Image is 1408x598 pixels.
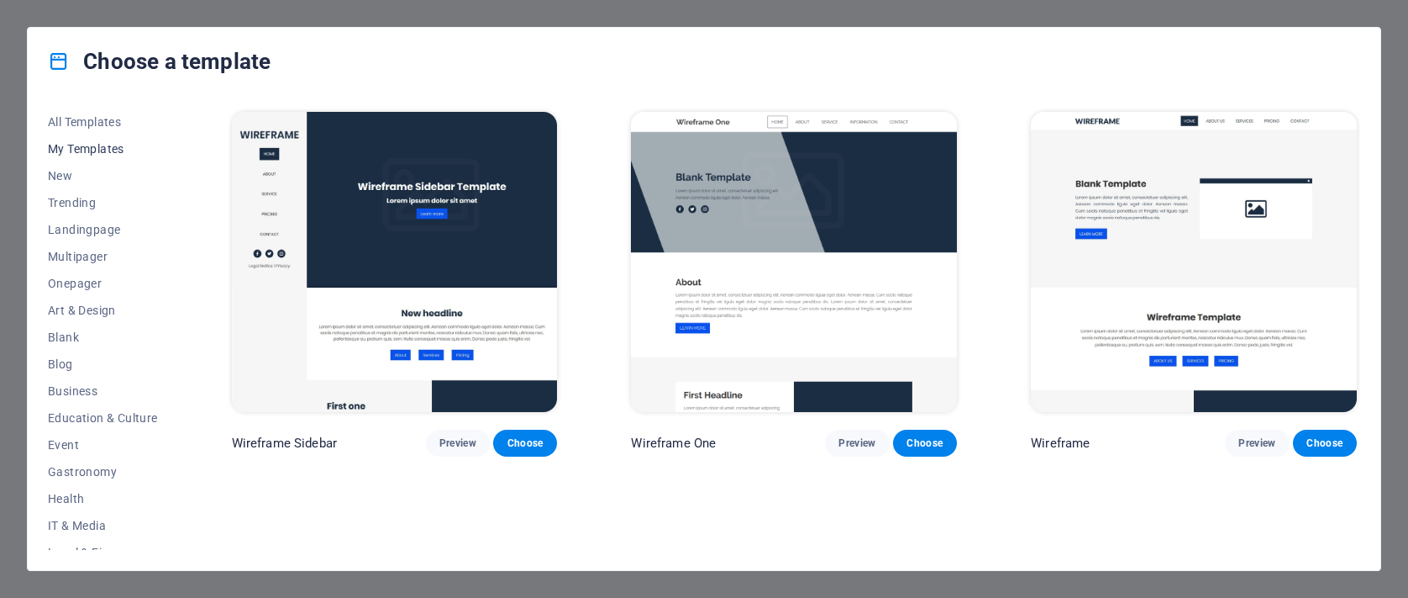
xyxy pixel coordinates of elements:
button: Business [48,378,158,405]
img: Wireframe One [631,112,957,412]
span: Choose [906,437,943,450]
span: Choose [1306,437,1343,450]
button: Education & Culture [48,405,158,431]
button: My Templates [48,135,158,162]
button: IT & Media [48,512,158,539]
span: Education & Culture [48,411,158,425]
span: Blank [48,331,158,344]
span: My Templates [48,142,158,156]
span: Multipager [48,250,158,263]
p: Wireframe One [631,435,716,452]
button: Blog [48,351,158,378]
button: Event [48,431,158,458]
button: Preview [426,430,490,457]
span: Legal & Finance [48,546,158,559]
button: Multipager [48,243,158,270]
span: Preview [838,437,875,450]
span: Trending [48,196,158,209]
button: Choose [493,430,557,457]
button: New [48,162,158,189]
h4: Choose a template [48,48,271,75]
span: Onepager [48,277,158,290]
p: Wireframe Sidebar [232,435,337,452]
button: Choose [893,430,957,457]
span: Art & Design [48,304,158,317]
span: Preview [439,437,476,450]
button: Landingpage [48,216,158,243]
button: Onepager [48,270,158,297]
button: Preview [1225,430,1289,457]
button: Choose [1293,430,1357,457]
button: All Templates [48,108,158,135]
img: Wireframe Sidebar [232,112,558,412]
span: Choose [507,437,544,450]
span: Preview [1238,437,1275,450]
span: Landingpage [48,223,158,236]
span: IT & Media [48,519,158,532]
span: Gastronomy [48,465,158,479]
span: Business [48,384,158,398]
button: Trending [48,189,158,216]
button: Health [48,485,158,512]
button: Blank [48,324,158,351]
p: Wireframe [1031,435,1090,452]
span: Health [48,492,158,505]
button: Art & Design [48,297,158,324]
img: Wireframe [1031,112,1357,412]
span: New [48,169,158,183]
button: Preview [825,430,889,457]
button: Legal & Finance [48,539,158,566]
span: Blog [48,357,158,371]
span: Event [48,438,158,452]
span: All Templates [48,115,158,129]
button: Gastronomy [48,458,158,485]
